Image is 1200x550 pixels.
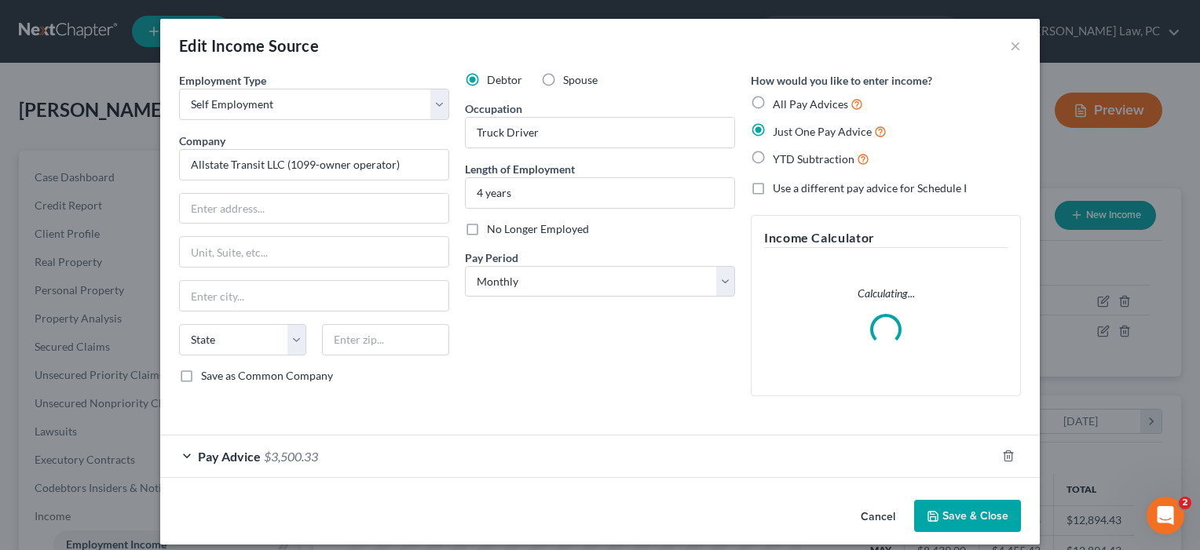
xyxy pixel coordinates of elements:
span: Spouse [563,73,598,86]
span: 2 [1179,497,1191,509]
span: Employment Type [179,74,266,87]
button: × [1010,36,1021,55]
p: Calculating... [764,286,1008,301]
iframe: Intercom live chat [1147,497,1184,534]
input: ex: 2 years [466,178,734,208]
span: Just One Pay Advice [773,125,872,138]
button: Save & Close [914,500,1021,533]
span: No Longer Employed [487,222,589,235]
label: How would you like to enter income? [751,72,932,89]
span: Pay Advice [198,449,261,464]
input: Enter zip... [322,324,449,355]
button: Cancel [848,501,908,533]
h5: Income Calculator [764,228,1008,248]
input: Enter address... [180,194,448,224]
span: Company [179,134,225,148]
label: Occupation [465,100,522,117]
input: Search company by name... [179,149,449,180]
span: YTD Subtraction [773,152,854,166]
span: Debtor [487,73,522,86]
input: Unit, Suite, etc... [180,237,448,267]
span: Pay Period [465,251,518,264]
input: -- [466,118,734,148]
span: $3,500.33 [264,449,318,464]
div: Edit Income Source [179,35,319,56]
span: Use a different pay advice for Schedule I [773,181,967,195]
input: Enter city... [180,281,448,311]
span: Save as Common Company [201,369,333,382]
label: Length of Employment [465,161,575,177]
span: All Pay Advices [773,97,848,111]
